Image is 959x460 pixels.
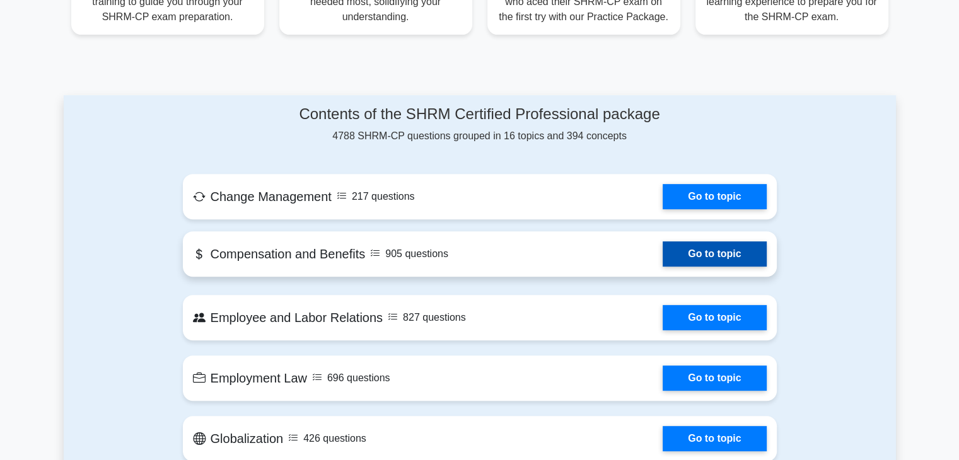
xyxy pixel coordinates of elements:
[183,105,777,144] div: 4788 SHRM-CP questions grouped in 16 topics and 394 concepts
[663,305,766,330] a: Go to topic
[663,184,766,209] a: Go to topic
[663,241,766,267] a: Go to topic
[183,105,777,124] h4: Contents of the SHRM Certified Professional package
[663,426,766,451] a: Go to topic
[663,365,766,391] a: Go to topic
